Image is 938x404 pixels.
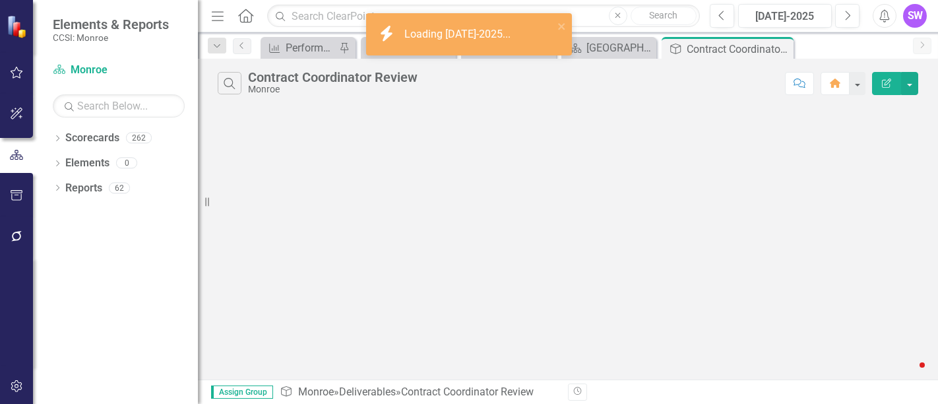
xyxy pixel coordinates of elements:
[65,156,109,171] a: Elements
[53,94,185,118] input: Search Below...
[53,32,169,43] small: CCSI: Monroe
[248,70,418,84] div: Contract Coordinator Review
[286,40,336,56] div: Performance Report
[893,359,925,391] iframe: Intercom live chat
[126,133,152,144] div: 262
[649,10,677,20] span: Search
[65,131,119,146] a: Scorecards
[743,9,827,24] div: [DATE]-2025
[401,386,534,398] div: Contract Coordinator Review
[280,385,558,400] div: » »
[7,15,30,38] img: ClearPoint Strategy
[903,4,927,28] button: SW
[267,5,700,28] input: Search ClearPoint...
[53,17,169,32] span: Elements & Reports
[557,18,567,34] button: close
[404,27,514,42] div: Loading [DATE]-2025...
[565,40,653,56] a: [GEOGRAPHIC_DATA]
[248,84,418,94] div: Monroe
[298,386,334,398] a: Monroe
[687,41,790,57] div: Contract Coordinator Review
[211,386,273,399] span: Assign Group
[109,182,130,193] div: 62
[586,40,653,56] div: [GEOGRAPHIC_DATA]
[339,386,396,398] a: Deliverables
[631,7,697,25] button: Search
[53,63,185,78] a: Monroe
[65,181,102,196] a: Reports
[116,158,137,169] div: 0
[264,40,336,56] a: Performance Report
[738,4,832,28] button: [DATE]-2025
